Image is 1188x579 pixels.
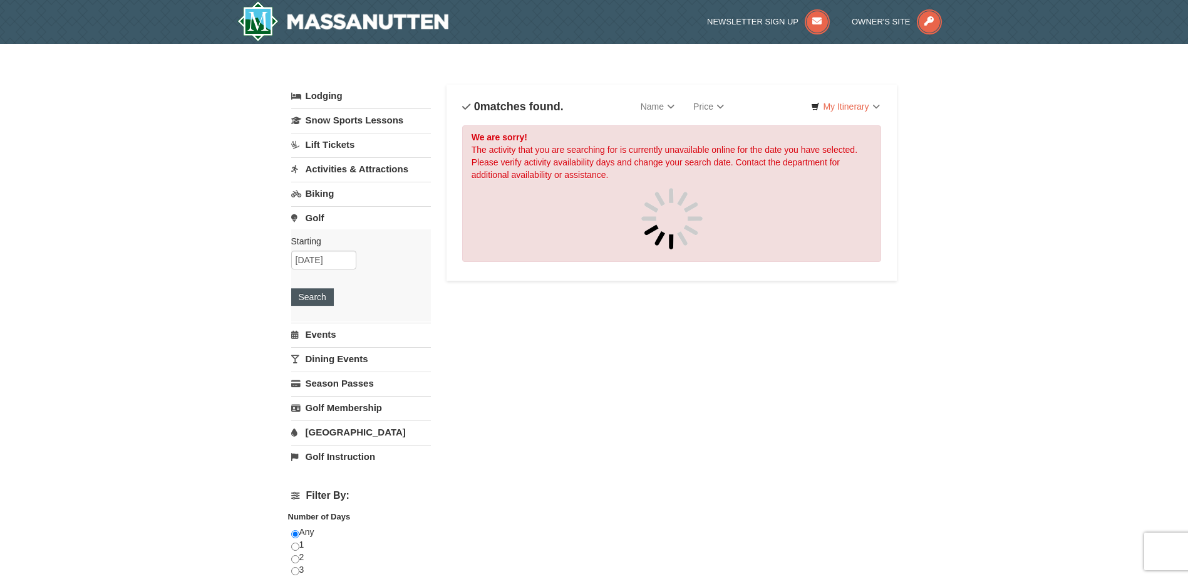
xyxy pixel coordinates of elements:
[288,512,351,521] strong: Number of Days
[291,372,431,395] a: Season Passes
[291,133,431,156] a: Lift Tickets
[803,97,887,116] a: My Itinerary
[237,1,449,41] img: Massanutten Resort Logo
[472,132,527,142] strong: We are sorry!
[291,206,431,229] a: Golf
[631,94,684,119] a: Name
[707,17,830,26] a: Newsletter Sign Up
[641,187,703,250] img: spinner.gif
[291,490,431,501] h4: Filter By:
[852,17,911,26] span: Owner's Site
[237,1,449,41] a: Massanutten Resort
[291,445,431,468] a: Golf Instruction
[291,85,431,107] a: Lodging
[707,17,798,26] span: Newsletter Sign Up
[291,420,431,444] a: [GEOGRAPHIC_DATA]
[291,288,334,306] button: Search
[684,94,733,119] a: Price
[462,125,882,262] div: The activity that you are searching for is currently unavailable online for the date you have sel...
[291,182,431,205] a: Biking
[852,17,942,26] a: Owner's Site
[291,108,431,132] a: Snow Sports Lessons
[291,396,431,419] a: Golf Membership
[291,235,421,248] label: Starting
[462,100,564,113] h4: matches found.
[291,157,431,180] a: Activities & Attractions
[291,347,431,370] a: Dining Events
[291,323,431,346] a: Events
[474,100,480,113] span: 0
